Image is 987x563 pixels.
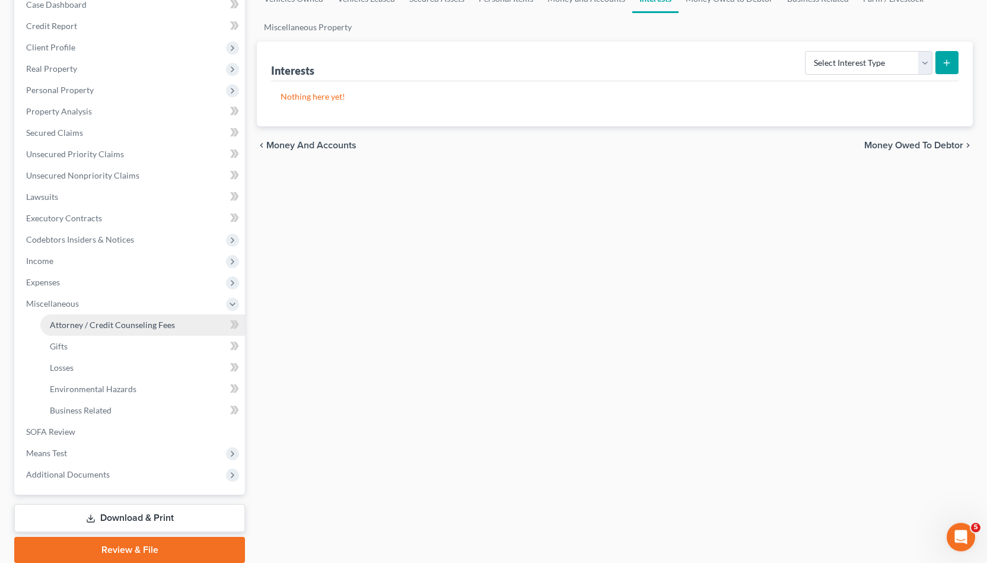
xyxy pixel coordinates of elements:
[40,336,245,357] a: Gifts
[17,122,245,144] a: Secured Claims
[26,277,60,287] span: Expenses
[50,320,175,330] span: Attorney / Credit Counseling Fees
[266,141,356,150] span: Money and Accounts
[26,427,75,437] span: SOFA Review
[17,208,245,229] a: Executory Contracts
[947,523,975,551] iframe: Intercom live chat
[864,141,973,150] button: Money Owed to Debtor chevron_right
[271,63,314,78] div: Interests
[26,63,77,74] span: Real Property
[40,378,245,400] a: Environmental Hazards
[257,13,359,42] a: Miscellaneous Property
[26,213,102,223] span: Executory Contracts
[40,314,245,336] a: Attorney / Credit Counseling Fees
[50,405,112,415] span: Business Related
[14,504,245,532] a: Download & Print
[963,141,973,150] i: chevron_right
[26,128,83,138] span: Secured Claims
[40,400,245,421] a: Business Related
[257,141,356,150] button: chevron_left Money and Accounts
[26,85,94,95] span: Personal Property
[971,523,980,532] span: 5
[17,165,245,186] a: Unsecured Nonpriority Claims
[17,15,245,37] a: Credit Report
[26,42,75,52] span: Client Profile
[40,357,245,378] a: Losses
[26,469,110,479] span: Additional Documents
[257,141,266,150] i: chevron_left
[26,234,134,244] span: Codebtors Insiders & Notices
[17,421,245,443] a: SOFA Review
[864,141,963,150] span: Money Owed to Debtor
[17,186,245,208] a: Lawsuits
[26,170,139,180] span: Unsecured Nonpriority Claims
[50,362,74,373] span: Losses
[281,91,949,103] p: Nothing here yet!
[17,144,245,165] a: Unsecured Priority Claims
[14,537,245,563] a: Review & File
[26,192,58,202] span: Lawsuits
[17,101,245,122] a: Property Analysis
[26,448,67,458] span: Means Test
[50,341,68,351] span: Gifts
[26,21,77,31] span: Credit Report
[26,298,79,308] span: Miscellaneous
[26,256,53,266] span: Income
[26,149,124,159] span: Unsecured Priority Claims
[26,106,92,116] span: Property Analysis
[50,384,136,394] span: Environmental Hazards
